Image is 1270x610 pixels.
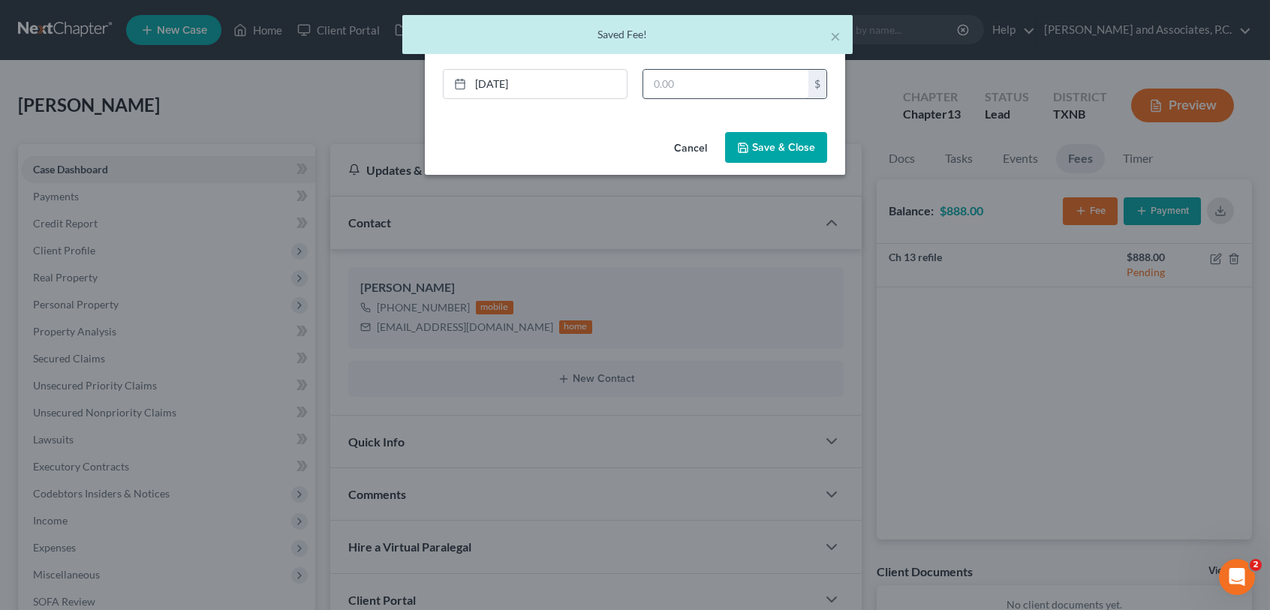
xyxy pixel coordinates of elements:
[808,70,826,98] div: $
[414,27,841,42] div: Saved Fee!
[830,27,841,45] button: ×
[643,70,808,98] input: 0.00
[444,70,627,98] a: [DATE]
[662,134,719,164] button: Cancel
[1250,559,1262,571] span: 2
[725,132,827,164] button: Save & Close
[1219,559,1255,595] iframe: Intercom live chat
